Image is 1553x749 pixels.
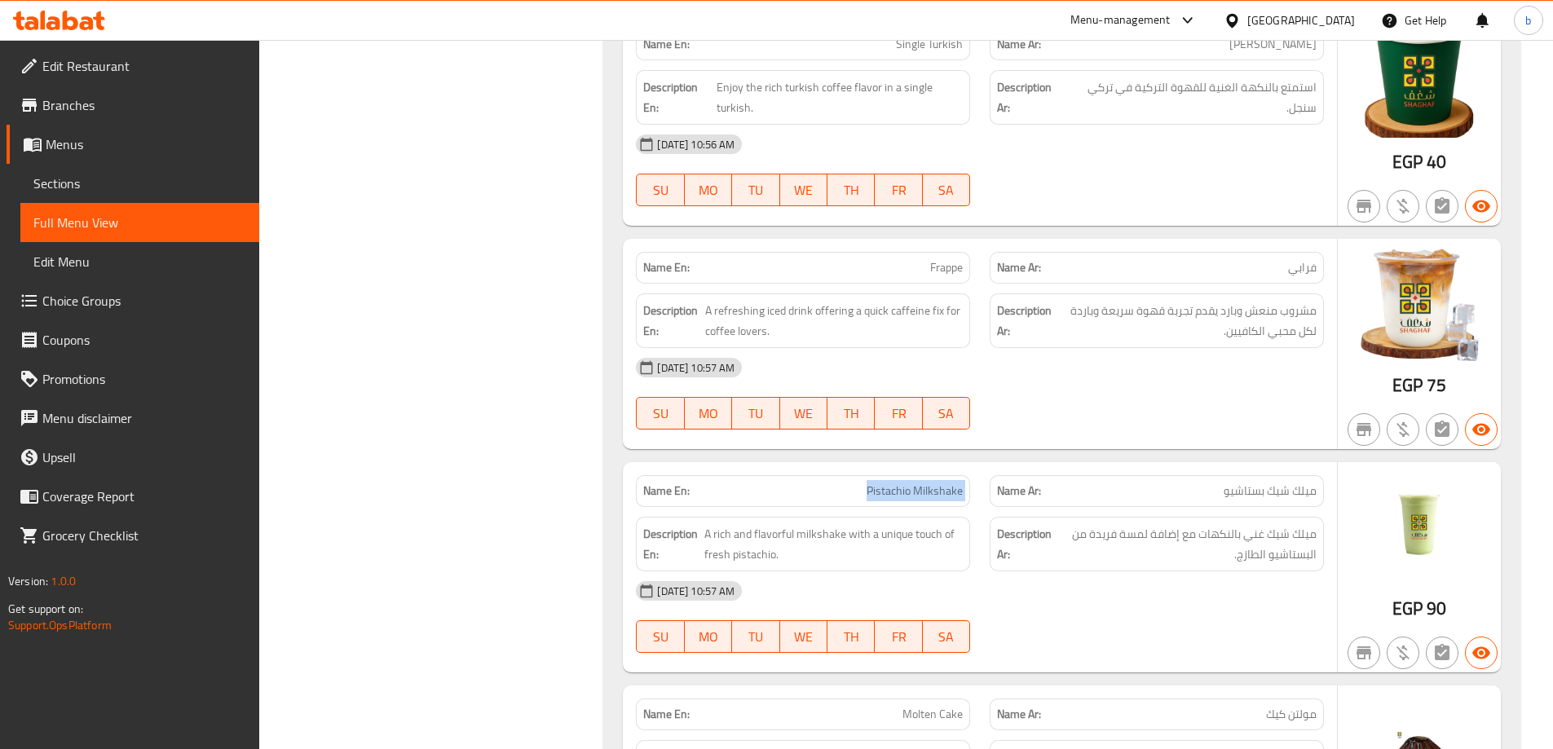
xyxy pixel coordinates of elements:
button: FR [875,174,922,206]
button: SU [636,174,684,206]
span: TU [739,178,773,202]
a: Grocery Checklist [7,516,259,555]
button: SA [923,174,970,206]
button: SA [923,397,970,430]
strong: Name Ar: [997,482,1041,500]
button: Not has choices [1426,413,1458,446]
span: SU [643,625,677,649]
button: TU [732,174,779,206]
strong: Name En: [643,259,690,276]
span: TH [834,625,868,649]
span: FR [881,402,915,425]
span: Menus [46,134,246,154]
span: EGP [1392,146,1423,178]
span: MO [691,402,726,425]
button: Purchased item [1387,637,1419,669]
span: TH [834,402,868,425]
a: Menu disclaimer [7,399,259,438]
strong: Name Ar: [997,36,1041,53]
strong: Description En: [643,301,701,341]
button: MO [685,620,732,653]
a: Edit Restaurant [7,46,259,86]
span: Edit Restaurant [42,56,246,76]
span: Edit Menu [33,252,246,271]
span: Coverage Report [42,487,246,506]
a: Branches [7,86,259,125]
span: SU [643,178,677,202]
span: SA [929,178,964,202]
strong: Name Ar: [997,706,1041,723]
a: Coverage Report [7,477,259,516]
span: Pistachio Milkshake [867,482,963,500]
button: TH [827,397,875,430]
a: Full Menu View [20,203,259,242]
span: A refreshing iced drink offering a quick caffeine fix for coffee lovers. [705,301,963,341]
button: Available [1465,637,1498,669]
span: FR [881,625,915,649]
span: Choice Groups [42,291,246,311]
span: Sections [33,174,246,193]
span: 75 [1427,369,1446,401]
strong: Description En: [643,77,713,117]
span: Branches [42,95,246,115]
span: WE [787,178,821,202]
span: TU [739,625,773,649]
span: 40 [1427,146,1446,178]
span: Grocery Checklist [42,526,246,545]
span: فرابي [1288,259,1317,276]
span: [PERSON_NAME] [1229,36,1317,53]
button: Not branch specific item [1348,190,1380,222]
button: WE [780,174,827,206]
a: Sections [20,164,259,203]
span: b [1525,11,1531,29]
span: TH [834,178,868,202]
button: TH [827,620,875,653]
a: Choice Groups [7,281,259,320]
span: Menu disclaimer [42,408,246,428]
span: استمتع بالنكهة الغنية للقهوة التركية في تركي سنجل. [1067,77,1317,117]
button: Available [1465,413,1498,446]
span: Full Menu View [33,213,246,232]
button: MO [685,397,732,430]
span: مشروب منعش وبارد يقدم تجربة قهوة سريعة وباردة لكل محبي الكافيين. [1055,301,1317,341]
button: FR [875,397,922,430]
strong: Name Ar: [997,259,1041,276]
span: WE [787,402,821,425]
span: [DATE] 10:56 AM [651,137,741,152]
button: Not branch specific item [1348,413,1380,446]
span: Frappe [930,259,963,276]
strong: Name En: [643,706,690,723]
span: EGP [1392,593,1423,624]
span: ميلك شيك بستاشيو [1224,482,1317,500]
button: TU [732,620,779,653]
button: WE [780,620,827,653]
span: [DATE] 10:57 AM [651,360,741,376]
strong: Description Ar: [997,524,1052,564]
span: MO [691,625,726,649]
strong: Description Ar: [997,301,1052,341]
img: 83f74363-81e2-422d-b1d6-039b6229b0d0.jpg [1338,462,1501,584]
button: Not branch specific item [1348,637,1380,669]
a: Promotions [7,359,259,399]
strong: Name En: [643,36,690,53]
span: A rich and flavorful milkshake with a unique touch of fresh pistachio. [704,524,963,564]
span: SA [929,625,964,649]
button: TH [827,174,875,206]
div: Menu-management [1070,11,1171,30]
button: Purchased item [1387,190,1419,222]
span: ميلك شيك غني بالنكهات مع إضافة لمسة فريدة من البستاشيو الطازج. [1056,524,1317,564]
strong: Description Ar: [997,77,1064,117]
a: Coupons [7,320,259,359]
a: Upsell [7,438,259,477]
span: SA [929,402,964,425]
span: TU [739,402,773,425]
span: Version: [8,571,48,592]
button: WE [780,397,827,430]
button: SA [923,620,970,653]
span: Coupons [42,330,246,350]
span: [DATE] 10:57 AM [651,584,741,599]
div: [GEOGRAPHIC_DATA] [1247,11,1355,29]
button: SU [636,620,684,653]
span: Get support on: [8,598,83,619]
button: TU [732,397,779,430]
